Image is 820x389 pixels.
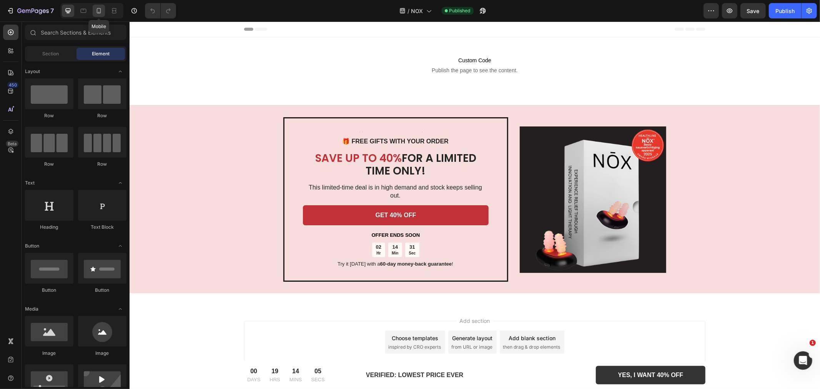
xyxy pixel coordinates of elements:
span: GET 40% OFF [246,190,287,197]
span: Element [92,50,110,57]
p: Try it [DATE] with a ! [173,239,358,246]
p: Hr [246,229,252,234]
div: Publish [775,7,795,15]
div: Row [78,161,126,168]
button: Save [740,3,766,18]
span: Published [449,7,471,14]
strong: 🎁 FREE GIFTS WITH YOUR ORDER [213,116,319,123]
input: Search Sections & Elements [25,25,126,40]
span: Text [25,180,35,186]
a: YES, I WANT 40% OFF [466,344,576,363]
iframe: Design area [130,22,820,389]
span: NOX [411,7,423,15]
span: then drag & drop elements [373,322,431,329]
span: Toggle open [114,303,126,315]
p: 7 [50,6,54,15]
span: Toggle open [114,177,126,189]
div: Add blank section [379,313,426,321]
span: 1 [810,340,816,346]
span: inspired by CRO experts [259,322,311,329]
button: Publish [769,3,801,18]
p: SECS [181,354,195,362]
div: Undo/Redo [145,3,176,18]
p: HRS [140,354,150,362]
div: 19 [140,345,150,354]
p: Sec [279,229,286,234]
span: from URL or image [322,322,363,329]
button: 7 [3,3,57,18]
div: Row [25,112,73,119]
div: Heading [25,224,73,231]
span: Save [747,8,760,14]
div: Generate layout [323,313,363,321]
div: 00 [118,345,131,354]
span: / [408,7,410,15]
div: Text Block [78,224,126,231]
a: GET 40% OFF [173,184,359,204]
div: Row [25,161,73,168]
p: DAYS [118,354,131,362]
div: Row [78,112,126,119]
span: Button [25,243,39,249]
div: Choose templates [263,313,309,321]
span: Layout [25,68,40,75]
div: 05 [181,345,195,354]
p: Min [262,229,269,234]
span: Add section [327,295,364,303]
div: Button [78,287,126,294]
div: Beta [6,141,18,147]
h2: FOR A LIMITED TIME ONLY! [173,130,359,157]
div: 14 [160,345,173,354]
p: VERIFIED: LOWEST PRICE EVER [236,348,454,359]
p: MINS [160,354,173,362]
div: 450 [7,82,18,88]
div: 31 [279,223,286,229]
span: SAVE UP TO 40% [186,129,272,144]
div: Image [25,350,73,357]
div: 14 [262,223,269,229]
div: Button [25,287,73,294]
p: YES, I WANT 40% OFF [489,349,554,358]
span: Media [25,306,38,313]
img: gempages_582087602362909657-ff6844ce-958b-4a12-b134-fd91aeb1a476.png [390,105,537,251]
span: Toggle open [114,240,126,252]
strong: OFFER ENDS SOON [242,211,291,216]
div: Image [78,350,126,357]
p: This limited-time deal is in high demand and stock keeps selling out. [173,162,358,178]
span: Toggle open [114,65,126,78]
iframe: Intercom live chat [794,351,812,370]
div: 02 [246,223,252,229]
strong: 60-day money-back guarantee [251,239,322,245]
span: Section [43,50,59,57]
